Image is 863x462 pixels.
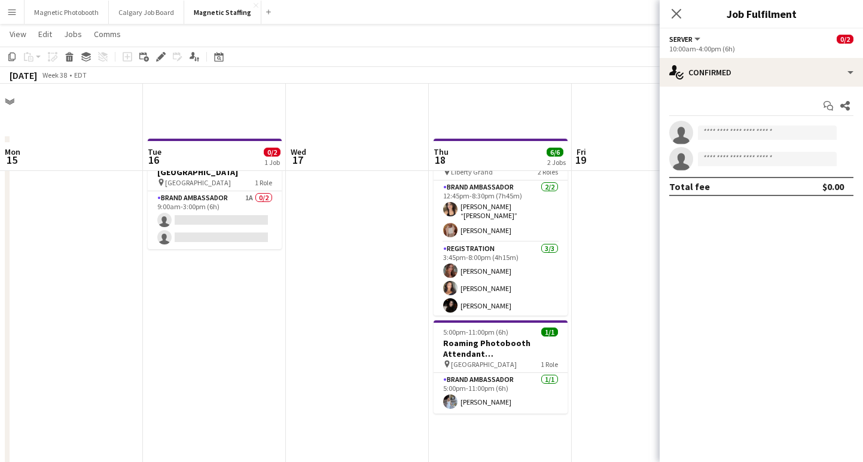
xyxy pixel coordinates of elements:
[434,146,449,157] span: Thu
[64,29,82,39] span: Jobs
[165,178,231,187] span: [GEOGRAPHIC_DATA]
[575,153,586,167] span: 19
[434,180,568,242] app-card-role: Brand Ambassador2/212:45pm-8:30pm (7h45m)[PERSON_NAME] “[PERSON_NAME]” [PERSON_NAME][PERSON_NAME]
[547,158,566,167] div: 2 Jobs
[451,167,493,176] span: Liberty Grand
[3,153,20,167] span: 15
[39,71,69,79] span: Week 38
[289,153,306,167] span: 17
[434,338,568,359] h3: Roaming Photobooth Attendant [GEOGRAPHIC_DATA]
[547,148,563,157] span: 6/6
[148,139,282,249] app-job-card: 9:00am-3:00pm (6h)0/2Golf Tournament - [GEOGRAPHIC_DATA] [GEOGRAPHIC_DATA]1 RoleBrand Ambassador1...
[669,35,693,44] span: Server
[255,178,272,187] span: 1 Role
[822,180,844,192] div: $0.00
[5,26,31,42] a: View
[89,26,126,42] a: Comms
[577,146,586,157] span: Fri
[264,148,280,157] span: 0/2
[660,6,863,22] h3: Job Fulfilment
[94,29,121,39] span: Comms
[660,58,863,87] div: Confirmed
[10,69,37,81] div: [DATE]
[146,153,161,167] span: 16
[541,328,558,336] span: 1/1
[538,167,558,176] span: 2 Roles
[434,320,568,414] app-job-card: 5:00pm-11:00pm (6h)1/1Roaming Photobooth Attendant [GEOGRAPHIC_DATA] [GEOGRAPHIC_DATA]1 RoleBrand...
[669,35,702,44] button: Server
[25,1,109,24] button: Magnetic Photobooth
[434,139,568,316] app-job-card: 12:45pm-8:30pm (7h45m)5/5Liberty Grand Event 3095 Liberty Grand2 RolesBrand Ambassador2/212:45pm-...
[33,26,57,42] a: Edit
[669,180,710,192] div: Total fee
[148,146,161,157] span: Tue
[109,1,184,24] button: Calgary Job Board
[264,158,280,167] div: 1 Job
[669,44,853,53] div: 10:00am-4:00pm (6h)
[38,29,52,39] span: Edit
[443,328,508,336] span: 5:00pm-11:00pm (6h)
[74,71,87,79] div: EDT
[434,373,568,414] app-card-role: Brand Ambassador1/15:00pm-11:00pm (6h)[PERSON_NAME]
[148,191,282,249] app-card-role: Brand Ambassador1A0/29:00am-3:00pm (6h)
[837,35,853,44] span: 0/2
[434,242,568,317] app-card-role: Registration3/33:45pm-8:00pm (4h15m)[PERSON_NAME][PERSON_NAME][PERSON_NAME]
[184,1,261,24] button: Magnetic Staffing
[5,146,20,157] span: Mon
[451,360,517,369] span: [GEOGRAPHIC_DATA]
[541,360,558,369] span: 1 Role
[432,153,449,167] span: 18
[291,146,306,157] span: Wed
[59,26,87,42] a: Jobs
[10,29,26,39] span: View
